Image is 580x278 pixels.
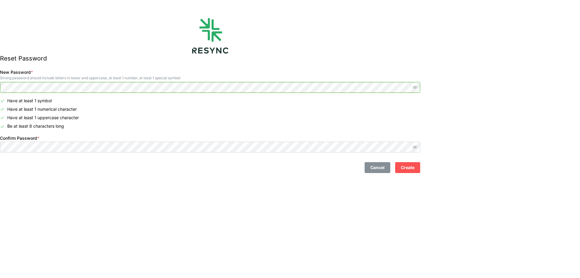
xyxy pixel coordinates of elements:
p: Have at least 1 uppercase character [7,115,79,121]
button: Cancel [365,162,390,173]
p: Have at least 1 symbol [7,98,52,104]
p: Have at least 1 numerical character [7,106,77,112]
span: Create [401,162,414,173]
span: Cancel [370,162,385,173]
p: Be at least 8 characters long [7,123,64,129]
img: logo [192,18,228,54]
button: Create [395,162,420,173]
